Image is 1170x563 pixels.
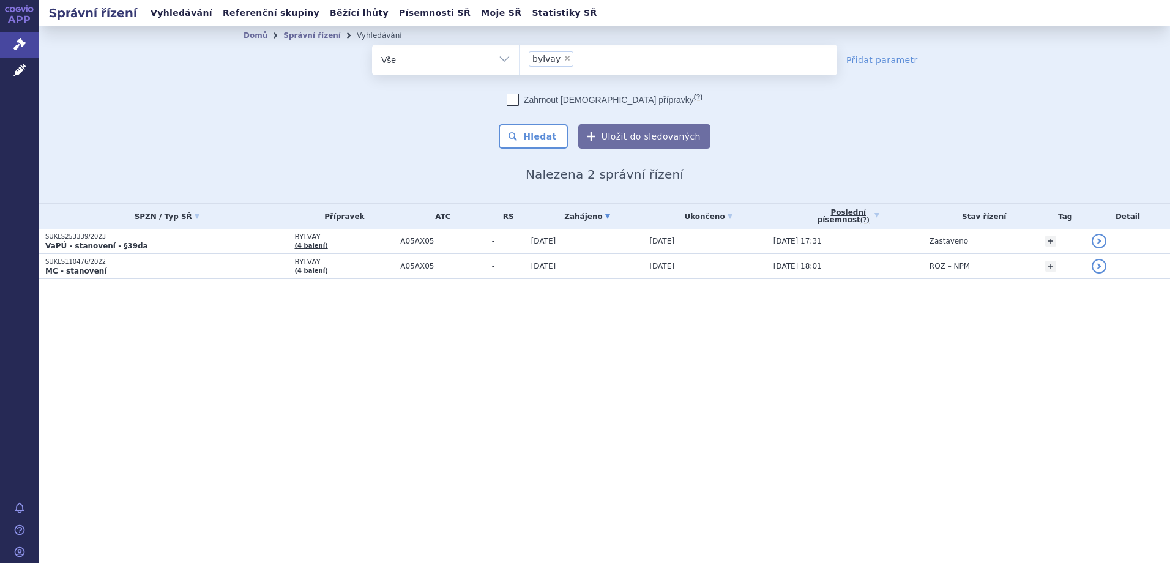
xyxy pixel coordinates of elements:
[773,262,822,270] span: [DATE] 18:01
[930,237,968,245] span: Zastaveno
[773,204,923,229] a: Poslednípísemnost(?)
[531,208,644,225] a: Zahájeno
[486,204,525,229] th: RS
[1086,204,1170,229] th: Detail
[578,124,710,149] button: Uložit do sledovaných
[326,5,392,21] a: Běžící lhůty
[507,94,702,106] label: Zahrnout [DEMOGRAPHIC_DATA] přípravky
[846,54,918,66] a: Přidat parametr
[147,5,216,21] a: Vyhledávání
[400,237,485,245] span: A05AX05
[499,124,568,149] button: Hledat
[564,54,571,62] span: ×
[45,242,148,250] strong: VaPÚ - stanovení - §39da
[649,262,674,270] span: [DATE]
[860,217,870,224] abbr: (?)
[45,208,288,225] a: SPZN / Typ SŘ
[288,204,394,229] th: Přípravek
[694,93,702,101] abbr: (?)
[294,233,394,241] span: BYLVAY
[283,31,341,40] a: Správní řízení
[45,233,288,241] p: SUKLS253339/2023
[1039,204,1086,229] th: Tag
[531,262,556,270] span: [DATE]
[492,262,525,270] span: -
[294,242,327,249] a: (4 balení)
[649,208,767,225] a: Ukončeno
[45,258,288,266] p: SUKLS110476/2022
[1092,234,1106,248] a: detail
[649,237,674,245] span: [DATE]
[395,5,474,21] a: Písemnosti SŘ
[1045,236,1056,247] a: +
[39,4,147,21] h2: Správní řízení
[294,267,327,274] a: (4 balení)
[531,237,556,245] span: [DATE]
[526,167,684,182] span: Nalezena 2 správní řízení
[394,204,485,229] th: ATC
[923,204,1039,229] th: Stav řízení
[45,267,106,275] strong: MC - stanovení
[930,262,970,270] span: ROZ – NPM
[492,237,525,245] span: -
[1092,259,1106,274] a: detail
[532,54,561,63] span: bylvay
[577,51,584,66] input: bylvay
[400,262,485,270] span: A05AX05
[294,258,394,266] span: BYLVAY
[1045,261,1056,272] a: +
[219,5,323,21] a: Referenční skupiny
[477,5,525,21] a: Moje SŘ
[357,26,418,45] li: Vyhledávání
[244,31,267,40] a: Domů
[528,5,600,21] a: Statistiky SŘ
[773,237,822,245] span: [DATE] 17:31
